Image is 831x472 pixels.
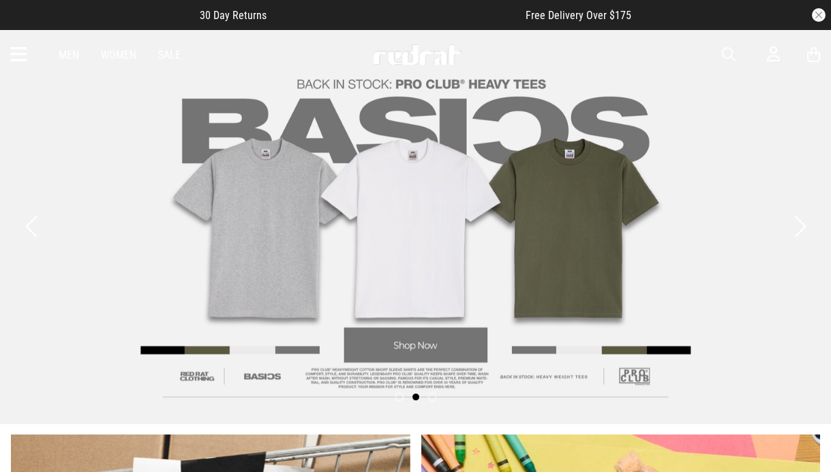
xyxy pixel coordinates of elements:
[158,48,181,61] a: Sale
[372,44,462,65] img: Redrat logo
[526,9,631,22] span: Free Delivery Over $175
[22,211,40,241] button: Previous slide
[294,8,498,22] iframe: Customer reviews powered by Trustpilot
[791,211,809,241] button: Next slide
[200,9,267,22] span: 30 Day Returns
[59,48,79,61] a: Men
[101,48,136,61] a: Women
